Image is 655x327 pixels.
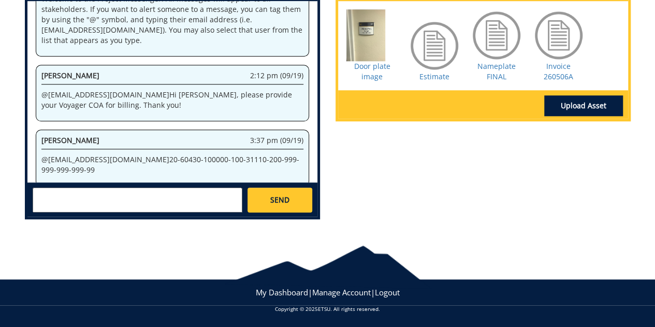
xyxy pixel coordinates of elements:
[41,90,303,110] p: @ [EMAIL_ADDRESS][DOMAIN_NAME] Hi [PERSON_NAME], please provide your Voyager COA for billing. Tha...
[41,70,99,80] span: [PERSON_NAME]
[375,287,400,297] a: Logout
[250,70,303,81] span: 2:12 pm (09/19)
[477,61,516,81] a: Nameplate FINAL
[354,61,390,81] a: Door plate image
[250,135,303,146] span: 3:37 pm (09/19)
[419,72,449,81] a: Estimate
[544,95,623,116] a: Upload Asset
[41,154,303,175] p: @ [EMAIL_ADDRESS][DOMAIN_NAME] 20-60430-100000-100-31110-200-999-999-999-999-99
[270,195,289,205] span: SEND
[312,287,371,297] a: Manage Account
[41,135,99,145] span: [PERSON_NAME]
[33,188,242,212] textarea: messageToSend
[248,188,312,212] a: SEND
[318,305,330,312] a: ETSU
[544,61,573,81] a: Invoice 260506A
[256,287,308,297] a: My Dashboard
